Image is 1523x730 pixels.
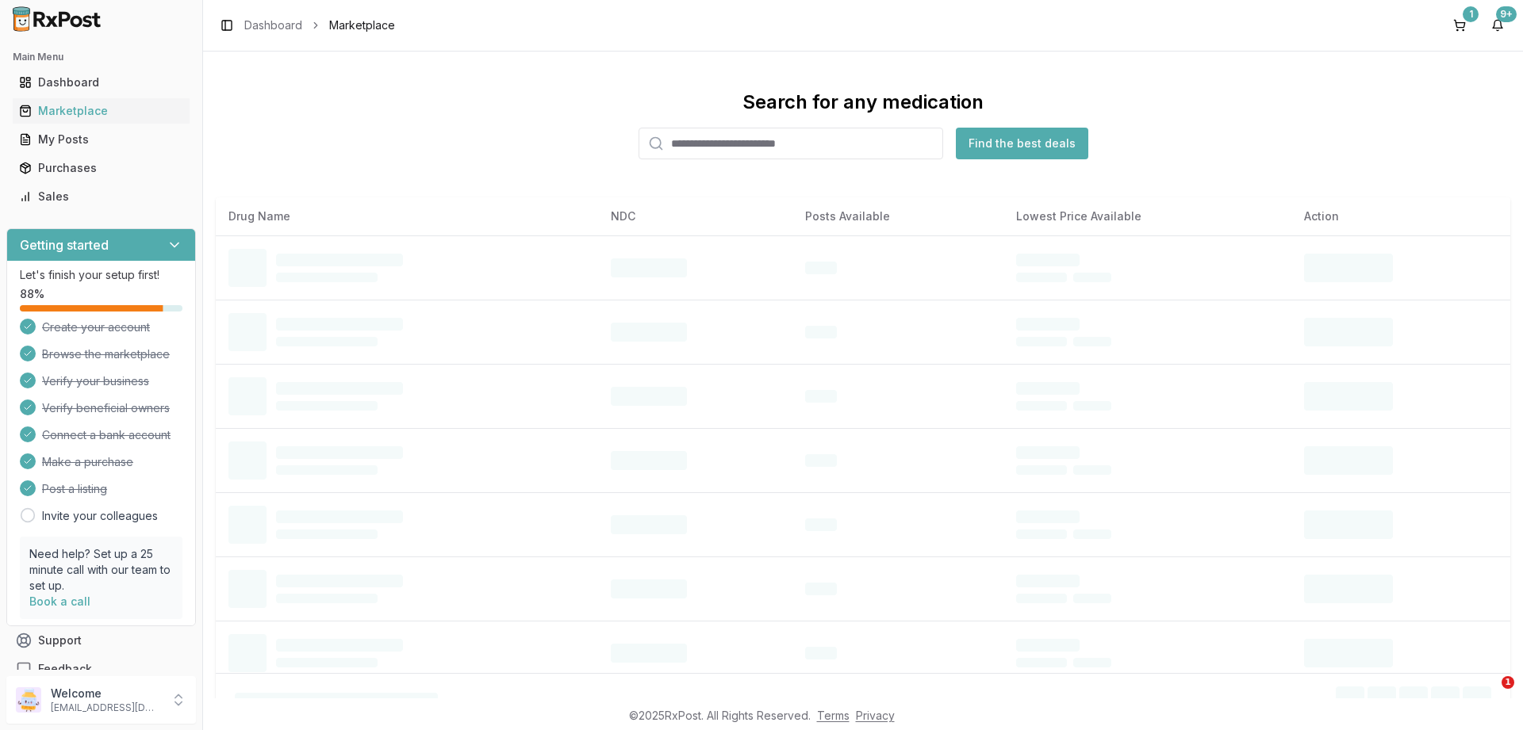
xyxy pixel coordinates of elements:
div: Search for any medication [742,90,984,115]
a: Terms [817,709,850,722]
button: 1 [1447,13,1472,38]
th: Drug Name [216,197,598,235]
a: Invite your colleagues [42,508,158,524]
span: Make a purchase [42,454,133,470]
button: Purchases [6,155,196,181]
p: Need help? Set up a 25 minute call with our team to set up. [29,546,173,594]
span: Connect a bank account [42,427,171,443]
div: Purchases [19,160,183,176]
h2: Main Menu [13,51,190,63]
th: Lowest Price Available [1003,197,1292,235]
p: Welcome [51,686,161,701]
th: Action [1291,197,1510,235]
a: Book a call [29,594,90,608]
span: Feedback [38,661,92,677]
p: Let's finish your setup first! [20,267,182,283]
a: Privacy [856,709,895,722]
h3: Getting started [20,235,109,254]
span: Verify beneficial owners [42,400,170,416]
button: My Posts [6,127,196,152]
div: 9+ [1496,6,1517,22]
button: 9+ [1485,13,1510,38]
th: NDC [598,197,792,235]
span: Browse the marketplace [42,346,170,362]
div: Marketplace [19,103,183,119]
a: My Posts [13,125,190,154]
button: Sales [6,184,196,209]
span: Marketplace [329,17,395,33]
a: Sales [13,182,190,211]
button: Dashboard [6,70,196,95]
a: Dashboard [13,68,190,97]
th: Posts Available [792,197,1003,235]
span: 88 % [20,286,44,302]
span: Verify your business [42,373,149,389]
p: [EMAIL_ADDRESS][DOMAIN_NAME] [51,701,161,714]
img: User avatar [16,687,41,713]
span: Create your account [42,319,150,335]
button: Marketplace [6,98,196,124]
span: Post a listing [42,481,107,497]
a: Purchases [13,154,190,182]
a: Dashboard [244,17,302,33]
div: Sales [19,189,183,204]
img: RxPost Logo [6,6,108,32]
span: 1 [1502,676,1514,689]
div: Dashboard [19,75,183,90]
button: Feedback [6,655,196,683]
a: Marketplace [13,97,190,125]
button: Find the best deals [956,128,1088,159]
iframe: Intercom live chat [1469,676,1507,714]
div: 1 [1463,6,1479,22]
div: My Posts [19,132,183,147]
nav: breadcrumb [244,17,395,33]
button: Support [6,626,196,655]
